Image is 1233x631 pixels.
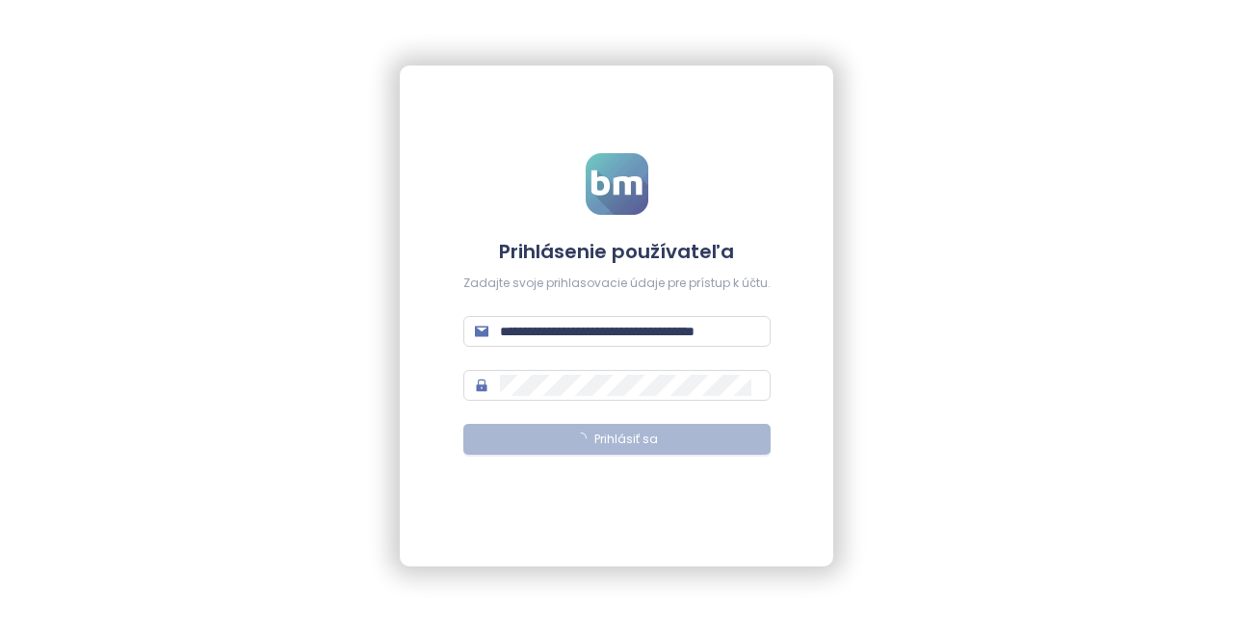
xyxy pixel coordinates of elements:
span: Prihlásiť sa [594,431,658,449]
span: loading [575,433,587,444]
button: Prihlásiť sa [463,424,771,455]
div: Zadajte svoje prihlasovacie údaje pre prístup k účtu. [463,275,771,293]
img: logo [586,153,648,215]
span: lock [475,379,488,392]
h4: Prihlásenie používateľa [463,238,771,265]
span: mail [475,325,488,338]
